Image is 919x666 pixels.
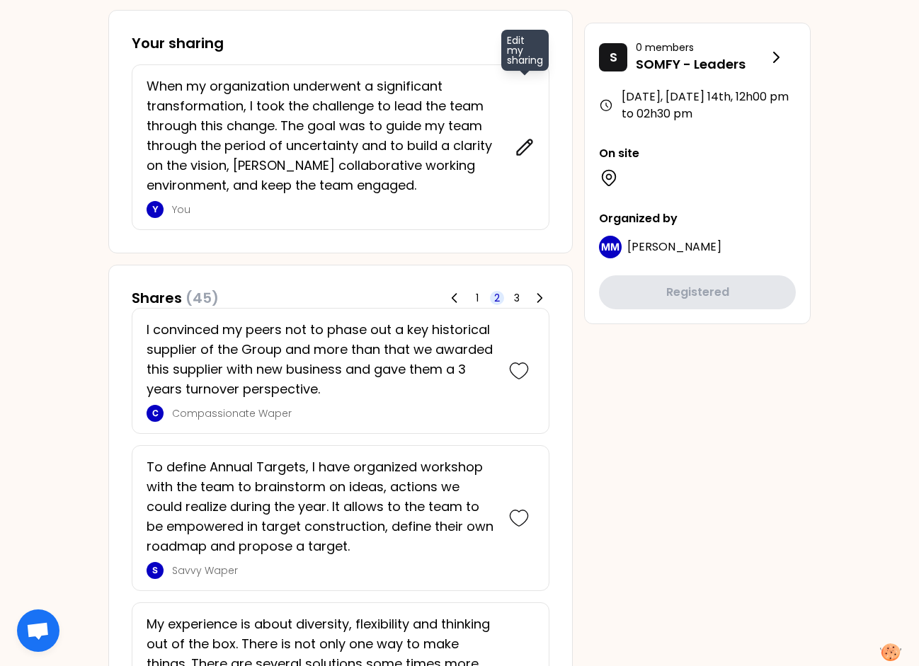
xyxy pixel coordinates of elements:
p: You [172,202,506,217]
p: I convinced my peers not to phase out a key historical supplier of the Group and more than that w... [147,320,495,399]
p: On site [599,145,796,162]
p: S [152,565,158,576]
span: (45) [185,288,219,308]
p: Compassionate Waper [172,406,495,420]
button: Registered [599,275,796,309]
p: C [152,408,159,419]
p: When my organization underwent a significant transformation, I took the challenge to lead the tea... [147,76,506,195]
h3: Shares [132,288,219,308]
span: 2 [494,291,500,305]
p: MM [601,240,620,254]
p: Y [152,204,159,215]
p: S [610,47,617,67]
span: 1 [476,291,479,305]
p: Organized by [599,210,796,227]
p: 0 members [636,40,767,54]
h3: Your sharing [132,33,549,53]
p: Savvy Waper [172,563,495,578]
span: 3 [514,291,520,305]
div: Open chat [17,609,59,652]
span: [PERSON_NAME] [627,239,721,255]
span: Edit my sharing [501,30,549,71]
p: To define Annual Targets, I have organized workshop with the team to brainstorm on ideas, actions... [147,457,495,556]
div: [DATE], [DATE] 14th , 12h00 pm to 02h30 pm [599,88,796,122]
p: SOMFY - Leaders [636,54,767,74]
